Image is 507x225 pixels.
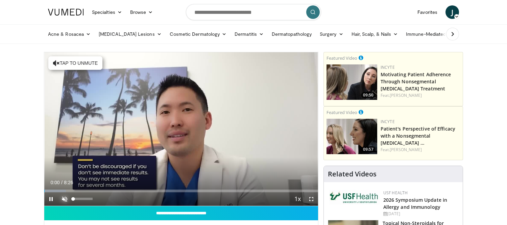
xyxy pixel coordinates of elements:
div: Feat. [381,147,460,153]
a: USF Health [383,190,408,196]
span: 09:57 [361,146,376,152]
a: Surgery [316,27,347,41]
a: J [445,5,459,19]
a: Favorites [413,5,441,19]
span: 0:00 [50,180,59,185]
small: Featured Video [327,55,357,61]
a: Incyte [381,119,395,124]
a: Hair, Scalp, & Nails [347,27,402,41]
a: 09:57 [327,119,377,154]
a: 09:50 [327,64,377,100]
a: Acne & Rosacea [44,27,95,41]
a: Incyte [381,64,395,70]
span: 09:50 [361,92,376,98]
div: Progress Bar [44,190,318,192]
span: 8:26 [64,180,73,185]
button: Playback Rate [291,192,305,206]
img: 6ba8804a-8538-4002-95e7-a8f8012d4a11.png.150x105_q85_autocrop_double_scale_upscale_version-0.2.jpg [329,190,380,205]
a: Browse [126,5,157,19]
button: Tap to unmute [48,56,102,70]
a: Dermatopathology [268,27,316,41]
img: 39505ded-af48-40a4-bb84-dee7792dcfd5.png.150x105_q85_crop-smart_upscale.jpg [327,64,377,100]
img: VuMedi Logo [48,9,84,16]
a: [PERSON_NAME] [390,92,422,98]
video-js: Video Player [44,52,318,206]
div: [DATE] [383,211,457,217]
div: Feat. [381,92,460,99]
a: [MEDICAL_DATA] Lesions [95,27,166,41]
input: Search topics, interventions [186,4,321,20]
img: 2c48d197-61e9-423b-8908-6c4d7e1deb64.png.150x105_q85_crop-smart_upscale.jpg [327,119,377,154]
a: Motivating Patient Adherence Through Nonsegmental [MEDICAL_DATA] Treatment [381,71,451,92]
h4: Related Videos [328,170,377,178]
button: Unmute [58,192,71,206]
span: / [61,180,63,185]
a: [PERSON_NAME] [390,147,422,152]
div: Volume Level [73,198,92,200]
a: 2026 Symposium Update in Allergy and Immunology [383,197,447,210]
a: Dermatitis [231,27,268,41]
a: Immune-Mediated [402,27,457,41]
a: Specialties [88,5,126,19]
a: Patient's Perspective of Efficacy with a Nonsegmental [MEDICAL_DATA] … [381,125,455,146]
button: Fullscreen [305,192,318,206]
a: Cosmetic Dermatology [166,27,231,41]
button: Pause [44,192,58,206]
small: Featured Video [327,109,357,115]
